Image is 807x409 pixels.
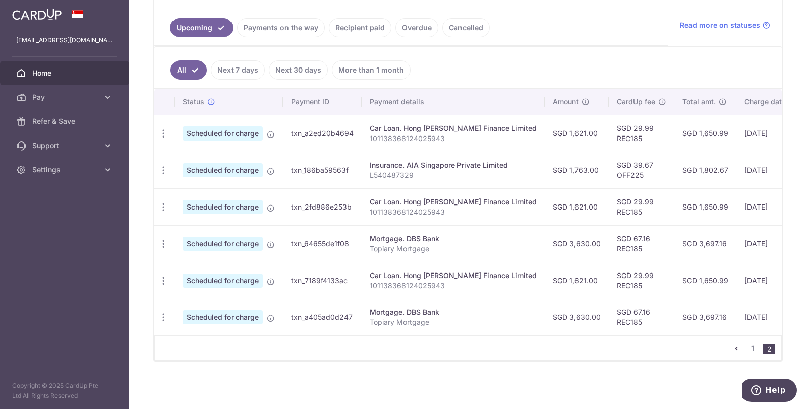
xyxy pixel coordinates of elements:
p: 101138368124025943 [370,207,537,217]
td: SGD 3,697.16 [674,225,736,262]
span: Status [183,97,204,107]
td: txn_64655de1f08 [283,225,362,262]
a: Next 7 days [211,60,265,80]
p: 101138368124025943 [370,281,537,291]
span: CardUp fee [617,97,655,107]
nav: pager [730,336,781,360]
td: [DATE] [736,262,805,299]
td: SGD 3,697.16 [674,299,736,335]
p: Topiary Mortgage [370,244,537,254]
td: SGD 1,650.99 [674,115,736,152]
span: Scheduled for charge [183,237,263,251]
td: SGD 29.99 REC185 [609,115,674,152]
span: Scheduled for charge [183,126,263,141]
td: SGD 1,621.00 [545,115,609,152]
td: [DATE] [736,152,805,188]
th: Payment details [362,89,545,115]
td: SGD 1,650.99 [674,262,736,299]
td: SGD 1,802.67 [674,152,736,188]
span: Charge date [744,97,786,107]
div: Mortgage. DBS Bank [370,307,537,317]
a: Overdue [395,18,438,37]
a: Payments on the way [237,18,325,37]
div: Car Loan. Hong [PERSON_NAME] Finance Limited [370,123,537,133]
span: Pay [32,92,99,102]
td: SGD 1,650.99 [674,188,736,225]
td: SGD 29.99 REC185 [609,262,674,299]
td: [DATE] [736,188,805,225]
a: Recipient paid [329,18,391,37]
td: SGD 1,621.00 [545,188,609,225]
td: [DATE] [736,299,805,335]
td: SGD 1,763.00 [545,152,609,188]
span: Scheduled for charge [183,200,263,214]
a: All [170,60,207,80]
p: L540487329 [370,170,537,180]
span: Read more on statuses [680,20,760,30]
iframe: Opens a widget where you can find more information [742,379,797,404]
td: txn_186ba59563f [283,152,362,188]
span: Home [32,68,99,78]
td: [DATE] [736,115,805,152]
span: Support [32,141,99,151]
td: SGD 67.16 REC185 [609,225,674,262]
a: Next 30 days [269,60,328,80]
p: Topiary Mortgage [370,317,537,327]
span: Scheduled for charge [183,310,263,324]
td: txn_a405ad0d247 [283,299,362,335]
th: Payment ID [283,89,362,115]
span: Scheduled for charge [183,163,263,177]
div: Car Loan. Hong [PERSON_NAME] Finance Limited [370,197,537,207]
span: Amount [553,97,579,107]
td: txn_2fd886e253b [283,188,362,225]
td: SGD 3,630.00 [545,225,609,262]
a: Read more on statuses [680,20,770,30]
a: Upcoming [170,18,233,37]
span: Scheduled for charge [183,274,263,288]
p: 101138368124025943 [370,133,537,144]
td: txn_a2ed20b4694 [283,115,362,152]
td: SGD 29.99 REC185 [609,188,674,225]
div: Insurance. AIA Singapore Private Limited [370,160,537,170]
span: Settings [32,165,99,175]
span: Total amt. [682,97,716,107]
td: SGD 39.67 OFF225 [609,152,674,188]
td: SGD 67.16 REC185 [609,299,674,335]
td: SGD 3,630.00 [545,299,609,335]
div: Car Loan. Hong [PERSON_NAME] Finance Limited [370,270,537,281]
td: SGD 1,621.00 [545,262,609,299]
td: [DATE] [736,225,805,262]
li: 2 [763,344,775,354]
td: txn_7189f4133ac [283,262,362,299]
span: Refer & Save [32,116,99,126]
img: CardUp [12,8,62,20]
a: 1 [746,342,759,354]
a: Cancelled [442,18,490,37]
div: Mortgage. DBS Bank [370,234,537,244]
p: [EMAIL_ADDRESS][DOMAIN_NAME] [16,35,113,45]
a: More than 1 month [332,60,411,80]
